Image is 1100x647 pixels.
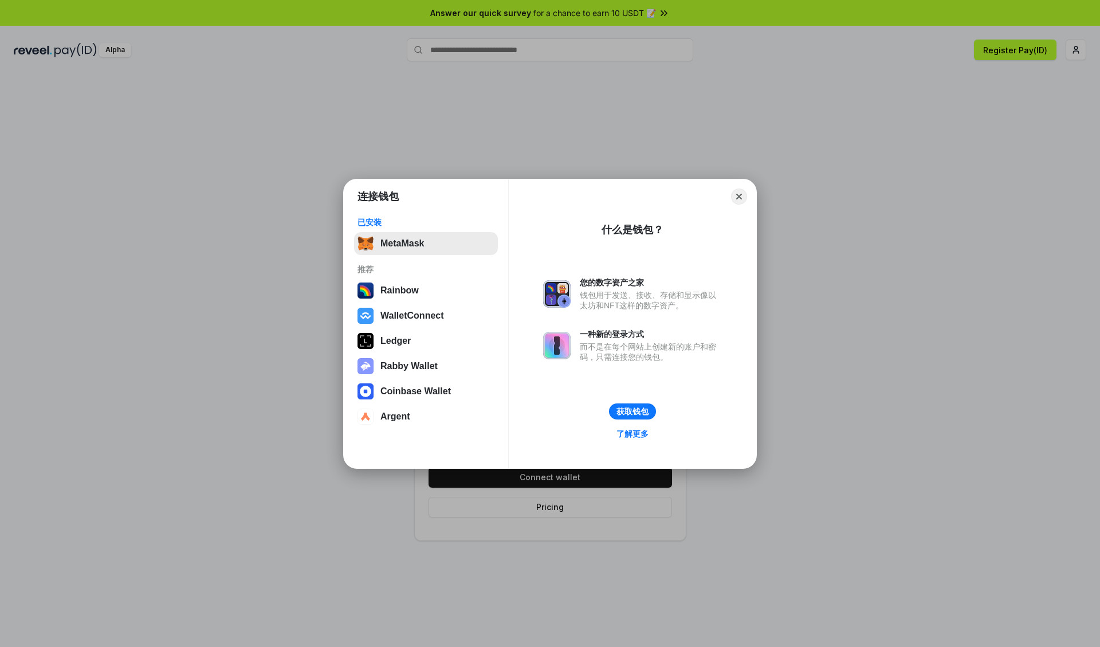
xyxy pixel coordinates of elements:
[602,223,663,237] div: 什么是钱包？
[610,426,655,441] a: 了解更多
[580,329,722,339] div: 一种新的登录方式
[380,285,419,296] div: Rainbow
[380,311,444,321] div: WalletConnect
[580,342,722,362] div: 而不是在每个网站上创建新的账户和密码，只需连接您的钱包。
[731,189,747,205] button: Close
[543,332,571,359] img: svg+xml,%3Csvg%20xmlns%3D%22http%3A%2F%2Fwww.w3.org%2F2000%2Fsvg%22%20fill%3D%22none%22%20viewBox...
[354,405,498,428] button: Argent
[357,333,374,349] img: svg+xml,%3Csvg%20xmlns%3D%22http%3A%2F%2Fwww.w3.org%2F2000%2Fsvg%22%20width%3D%2228%22%20height%3...
[354,330,498,352] button: Ledger
[616,429,649,439] div: 了解更多
[380,361,438,371] div: Rabby Wallet
[357,217,494,228] div: 已安装
[616,406,649,417] div: 获取钱包
[357,190,399,203] h1: 连接钱包
[543,280,571,308] img: svg+xml,%3Csvg%20xmlns%3D%22http%3A%2F%2Fwww.w3.org%2F2000%2Fsvg%22%20fill%3D%22none%22%20viewBox...
[609,403,656,419] button: 获取钱包
[580,277,722,288] div: 您的数字资产之家
[380,238,424,249] div: MetaMask
[357,264,494,275] div: 推荐
[357,409,374,425] img: svg+xml,%3Csvg%20width%3D%2228%22%20height%3D%2228%22%20viewBox%3D%220%200%2028%2028%22%20fill%3D...
[380,411,410,422] div: Argent
[354,232,498,255] button: MetaMask
[357,283,374,299] img: svg+xml,%3Csvg%20width%3D%22120%22%20height%3D%22120%22%20viewBox%3D%220%200%20120%20120%22%20fil...
[354,355,498,378] button: Rabby Wallet
[354,380,498,403] button: Coinbase Wallet
[354,279,498,302] button: Rainbow
[380,336,411,346] div: Ledger
[357,308,374,324] img: svg+xml,%3Csvg%20width%3D%2228%22%20height%3D%2228%22%20viewBox%3D%220%200%2028%2028%22%20fill%3D...
[357,383,374,399] img: svg+xml,%3Csvg%20width%3D%2228%22%20height%3D%2228%22%20viewBox%3D%220%200%2028%2028%22%20fill%3D...
[354,304,498,327] button: WalletConnect
[580,290,722,311] div: 钱包用于发送、接收、存储和显示像以太坊和NFT这样的数字资产。
[357,358,374,374] img: svg+xml,%3Csvg%20xmlns%3D%22http%3A%2F%2Fwww.w3.org%2F2000%2Fsvg%22%20fill%3D%22none%22%20viewBox...
[357,236,374,252] img: svg+xml,%3Csvg%20fill%3D%22none%22%20height%3D%2233%22%20viewBox%3D%220%200%2035%2033%22%20width%...
[380,386,451,397] div: Coinbase Wallet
